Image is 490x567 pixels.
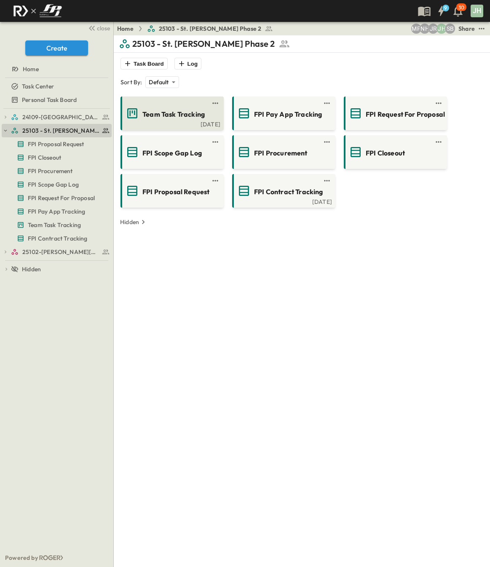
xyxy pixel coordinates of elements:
nav: breadcrumbs [117,24,278,33]
a: Team Task Tracking [122,107,220,120]
p: Sort By: [120,78,142,86]
span: FPI Procurement [28,167,73,175]
span: FPI Proposal Request [28,140,84,148]
a: Team Task Tracking [2,219,110,231]
button: Hidden [117,216,151,228]
span: Team Task Tracking [142,110,205,119]
a: FPI Request For Proposal [2,192,110,204]
div: Share [458,24,475,33]
span: 25103 - St. [PERSON_NAME] Phase 2 [22,126,99,135]
a: [DATE] [122,120,220,127]
a: FPI Contract Tracking [2,233,110,244]
span: 24109-St. Teresa of Calcutta Parish Hall [22,113,99,121]
button: test [322,98,332,108]
div: Team Task Trackingtest [2,218,112,232]
img: c8d7d1ed905e502e8f77bf7063faec64e13b34fdb1f2bdd94b0e311fc34f8000.png [10,2,65,20]
span: FPI Closeout [28,153,61,162]
span: Task Center [22,82,54,91]
p: 25103 - St. [PERSON_NAME] Phase 2 [132,38,275,50]
span: 25102-Christ The Redeemer Anglican Church [22,248,99,256]
p: Default [149,78,169,86]
button: close [85,22,112,34]
div: Nila Hutcheson (nhutcheson@fpibuilders.com) [420,24,430,34]
a: FPI Closeout [2,152,110,163]
button: test [210,98,220,108]
span: FPI Proposal Request [142,187,209,197]
span: FPI Closeout [366,148,405,158]
span: close [97,24,110,32]
h6: 9 [444,5,447,11]
button: 9 [433,3,450,19]
div: FPI Proposal Requesttest [2,137,112,151]
div: Jose Hurtado (jhurtado@fpibuilders.com) [436,24,447,34]
button: Create [25,40,88,56]
a: Home [2,63,110,75]
div: FPI Pay App Trackingtest [2,205,112,218]
a: 25102-Christ The Redeemer Anglican Church [11,246,110,258]
span: FPI Request For Proposal [28,194,95,202]
span: FPI Pay App Tracking [254,110,322,119]
span: FPI Scope Gap Log [28,180,79,189]
span: Personal Task Board [22,96,77,104]
button: test [210,137,220,147]
span: FPI Contract Tracking [254,187,323,197]
span: Team Task Tracking [28,221,81,229]
a: 25103 - St. [PERSON_NAME] Phase 2 [147,24,273,33]
a: [DATE] [234,198,332,204]
button: test [434,98,444,108]
div: 25103 - St. [PERSON_NAME] Phase 2test [2,124,112,137]
div: FPI Request For Proposaltest [2,191,112,205]
span: FPI Procurement [254,148,308,158]
div: Jayden Ramirez (jramirez@fpibuilders.com) [428,24,438,34]
button: Task Board [120,58,168,70]
a: Personal Task Board [2,94,110,106]
button: JH [470,4,484,18]
a: Home [117,24,134,33]
a: FPI Closeout [345,145,444,159]
div: FPI Closeouttest [2,151,112,164]
a: FPI Proposal Request [122,184,220,198]
a: Task Center [2,80,110,92]
span: FPI Pay App Tracking [28,207,85,216]
div: JH [471,5,483,17]
button: Log [174,58,201,70]
a: 25103 - St. [PERSON_NAME] Phase 2 [11,125,110,136]
a: FPI Proposal Request [2,138,110,150]
p: Hidden [120,218,139,226]
div: 24109-St. Teresa of Calcutta Parish Halltest [2,110,112,124]
div: Default [145,76,179,88]
span: FPI Scope Gap Log [142,148,202,158]
div: Monica Pruteanu (mpruteanu@fpibuilders.com) [411,24,421,34]
a: FPI Procurement [234,145,332,159]
button: test [322,176,332,186]
div: FPI Scope Gap Logtest [2,178,112,191]
div: Sterling Barnett (sterling@fpibuilders.com) [445,24,455,34]
span: 25103 - St. [PERSON_NAME] Phase 2 [159,24,262,33]
a: FPI Request For Proposal [345,107,444,120]
a: 24109-St. Teresa of Calcutta Parish Hall [11,111,110,123]
div: Personal Task Boardtest [2,93,112,107]
div: FPI Contract Trackingtest [2,232,112,245]
button: test [477,24,487,34]
span: Home [23,65,39,73]
p: 30 [458,4,464,11]
button: test [434,137,444,147]
a: FPI Contract Tracking [234,184,332,198]
span: Hidden [22,265,41,273]
a: FPI Scope Gap Log [2,179,110,190]
span: FPI Request For Proposal [366,110,445,119]
a: FPI Pay App Tracking [234,107,332,120]
a: FPI Scope Gap Log [122,145,220,159]
a: FPI Pay App Tracking [2,206,110,217]
button: test [322,137,332,147]
button: test [210,176,220,186]
div: 25102-Christ The Redeemer Anglican Churchtest [2,245,112,259]
a: FPI Procurement [2,165,110,177]
div: FPI Procurementtest [2,164,112,178]
span: FPI Contract Tracking [28,234,88,243]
